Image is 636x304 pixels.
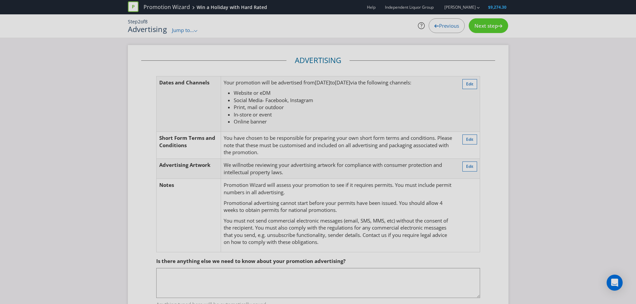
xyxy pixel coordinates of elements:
td: Advertising Artwork [156,159,221,179]
p: Promotional advertising cannot start before your permits have been issued. You should allow 4 wee... [224,200,453,214]
span: be reviewing your advertising artwork for compliance with consumer protection and intellectual pr... [224,162,442,175]
h1: Advertising [128,25,167,33]
span: of [141,18,145,25]
span: Edit [466,164,473,169]
span: Previous [439,22,459,29]
button: Edit [462,162,477,172]
span: Your promotion will be advertised from [224,79,315,86]
span: Step [128,18,138,25]
span: Edit [466,136,473,142]
span: Jump to... [172,27,194,33]
span: not [240,162,248,168]
a: Promotion Wizard [144,3,190,11]
span: $9,274.30 [488,4,506,10]
span: 2 [138,18,141,25]
button: Edit [462,134,477,144]
span: via the following channels: [350,79,411,86]
span: Social Media [234,97,262,103]
span: We will [224,162,240,168]
span: Online banner [234,118,267,125]
span: [DATE] [335,79,350,86]
span: Print, mail or outdoor [234,104,284,110]
legend: Advertising [286,55,350,66]
p: Promotion Wizard will assess your promotion to see if it requires permits. You must include permi... [224,182,453,196]
span: Is there anything else we need to know about your promotion advertising? [156,258,346,264]
span: You have chosen to be responsible for preparing your own short form terms and conditions. Please ... [224,134,452,156]
span: Independent Liquor Group [385,4,434,10]
td: Notes [156,179,221,252]
span: In-store or event [234,111,272,118]
td: Short Form Terms and Conditions [156,132,221,159]
p: You must not send commercial electronic messages (email, SMS, MMS, etc) without the consent of th... [224,217,453,246]
div: Open Intercom Messenger [607,275,623,291]
button: Edit [462,79,477,89]
a: Help [367,4,376,10]
span: [DATE] [315,79,330,86]
span: Edit [466,81,473,87]
span: Next step [474,22,498,29]
span: to [330,79,335,86]
td: Dates and Channels [156,76,221,132]
span: 8 [145,18,148,25]
span: Website or eDM [234,89,270,96]
span: - Facebook, Instagram [262,97,313,103]
div: Win a Holiday with Hard Rated [197,4,267,11]
a: [PERSON_NAME] [438,4,476,10]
